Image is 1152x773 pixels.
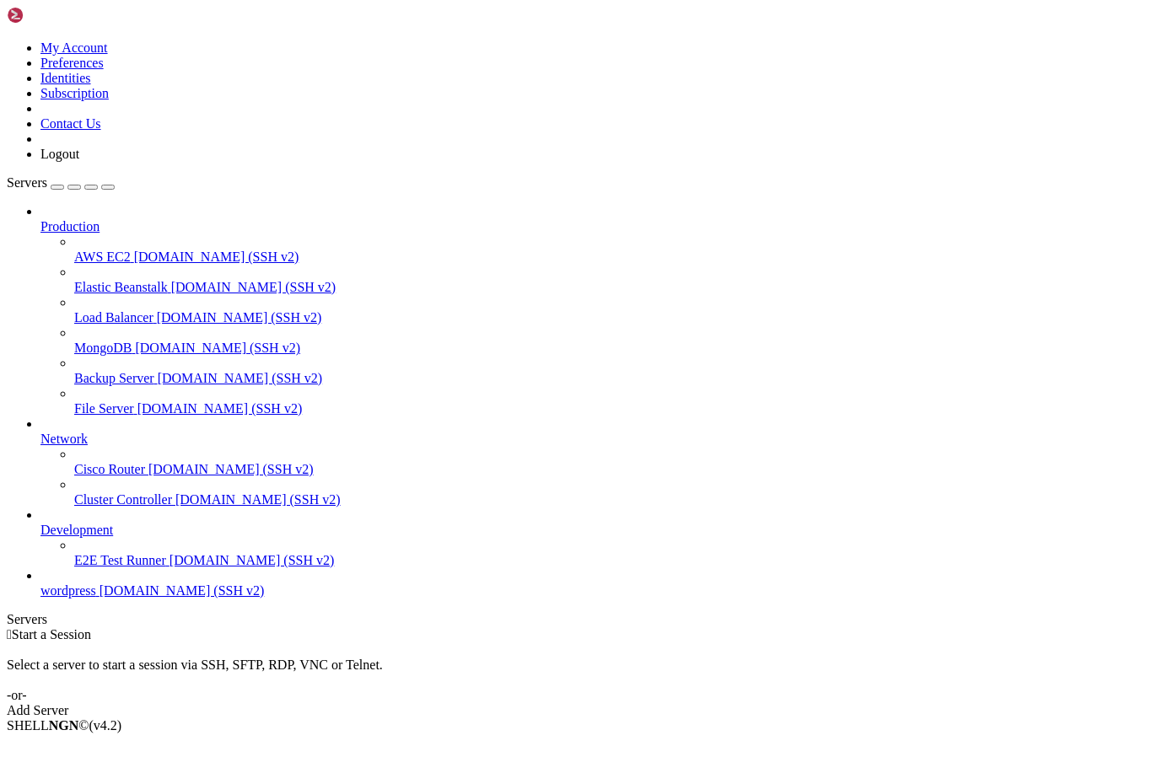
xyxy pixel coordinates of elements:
a: Development [40,523,1145,538]
a: Cisco Router [DOMAIN_NAME] (SSH v2) [74,462,1145,477]
img: Shellngn [7,7,104,24]
span: [DOMAIN_NAME] (SSH v2) [100,583,265,598]
a: Identities [40,71,91,85]
span: [DOMAIN_NAME] (SSH v2) [148,462,314,476]
a: Preferences [40,56,104,70]
span: MongoDB [74,341,132,355]
a: Network [40,432,1145,447]
span: [DOMAIN_NAME] (SSH v2) [135,341,300,355]
span: [DOMAIN_NAME] (SSH v2) [134,250,299,264]
span: [DOMAIN_NAME] (SSH v2) [137,401,303,416]
span: 4.2.0 [89,718,122,733]
a: File Server [DOMAIN_NAME] (SSH v2) [74,401,1145,416]
span: Start a Session [12,627,91,641]
li: Cisco Router [DOMAIN_NAME] (SSH v2) [74,447,1145,477]
span: [DOMAIN_NAME] (SSH v2) [157,310,322,325]
li: wordpress [DOMAIN_NAME] (SSH v2) [40,568,1145,599]
li: Development [40,507,1145,568]
span: Development [40,523,113,537]
a: MongoDB [DOMAIN_NAME] (SSH v2) [74,341,1145,356]
span: SHELL © [7,718,121,733]
li: Network [40,416,1145,507]
span: Network [40,432,88,446]
span: AWS EC2 [74,250,131,264]
li: MongoDB [DOMAIN_NAME] (SSH v2) [74,325,1145,356]
span: Cisco Router [74,462,145,476]
span: Elastic Beanstalk [74,280,168,294]
a: AWS EC2 [DOMAIN_NAME] (SSH v2) [74,250,1145,265]
a: wordpress [DOMAIN_NAME] (SSH v2) [40,583,1145,599]
span: Servers [7,175,47,190]
span: Cluster Controller [74,492,172,507]
b: NGN [49,718,79,733]
a: My Account [40,40,108,55]
span: [DOMAIN_NAME] (SSH v2) [171,280,336,294]
span: [DOMAIN_NAME] (SSH v2) [158,371,323,385]
a: Subscription [40,86,109,100]
span: Production [40,219,100,234]
span: [DOMAIN_NAME] (SSH v2) [175,492,341,507]
div: Select a server to start a session via SSH, SFTP, RDP, VNC or Telnet. -or- [7,642,1145,703]
a: Load Balancer [DOMAIN_NAME] (SSH v2) [74,310,1145,325]
a: Elastic Beanstalk [DOMAIN_NAME] (SSH v2) [74,280,1145,295]
a: Contact Us [40,116,101,131]
a: Backup Server [DOMAIN_NAME] (SSH v2) [74,371,1145,386]
li: Elastic Beanstalk [DOMAIN_NAME] (SSH v2) [74,265,1145,295]
span: wordpress [40,583,96,598]
li: File Server [DOMAIN_NAME] (SSH v2) [74,386,1145,416]
a: Production [40,219,1145,234]
a: Cluster Controller [DOMAIN_NAME] (SSH v2) [74,492,1145,507]
div: Servers [7,612,1145,627]
div: Add Server [7,703,1145,718]
li: E2E Test Runner [DOMAIN_NAME] (SSH v2) [74,538,1145,568]
li: Load Balancer [DOMAIN_NAME] (SSH v2) [74,295,1145,325]
li: Backup Server [DOMAIN_NAME] (SSH v2) [74,356,1145,386]
span: Backup Server [74,371,154,385]
span: E2E Test Runner [74,553,166,567]
a: Logout [40,147,79,161]
li: Cluster Controller [DOMAIN_NAME] (SSH v2) [74,477,1145,507]
span:  [7,627,12,641]
span: [DOMAIN_NAME] (SSH v2) [170,553,335,567]
span: File Server [74,401,134,416]
li: AWS EC2 [DOMAIN_NAME] (SSH v2) [74,234,1145,265]
span: Load Balancer [74,310,153,325]
a: Servers [7,175,115,190]
a: E2E Test Runner [DOMAIN_NAME] (SSH v2) [74,553,1145,568]
li: Production [40,204,1145,416]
